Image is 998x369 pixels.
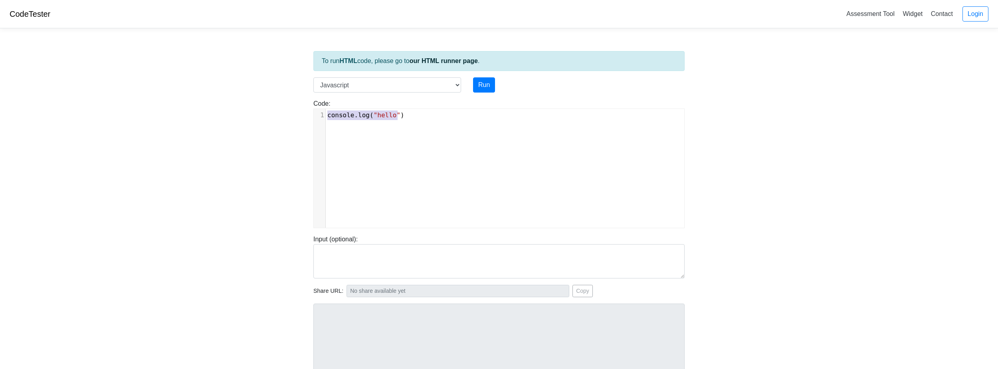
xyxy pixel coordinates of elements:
[307,235,691,278] div: Input (optional):
[347,285,569,297] input: No share available yet
[314,111,325,120] div: 1
[327,111,404,119] span: . ( )
[358,111,370,119] span: log
[307,99,691,228] div: Code:
[928,7,956,20] a: Contact
[374,111,400,119] span: "hello"
[313,287,343,296] span: Share URL:
[962,6,988,22] a: Login
[327,111,354,119] span: console
[899,7,926,20] a: Widget
[473,77,495,93] button: Run
[410,57,478,64] a: our HTML runner page
[313,51,685,71] div: To run code, please go to .
[339,57,357,64] strong: HTML
[10,10,50,18] a: CodeTester
[572,285,593,297] button: Copy
[843,7,898,20] a: Assessment Tool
